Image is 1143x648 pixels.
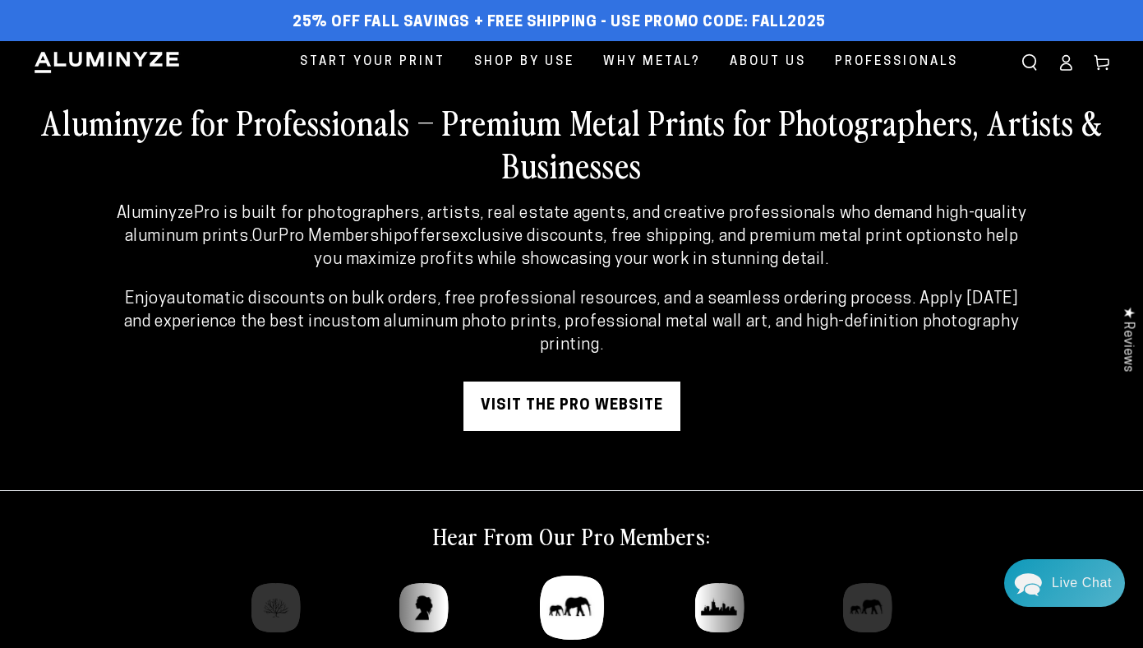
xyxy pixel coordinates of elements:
a: About Us [717,41,818,83]
span: Professionals [835,51,958,73]
p: Enjoy . Apply [DATE] and experience the best in [113,288,1029,357]
h2: Aluminyze for Professionals – Premium Metal Prints for Photographers, Artists & Businesses [33,100,1110,186]
strong: automatic discounts on bulk orders, free professional resources, and a seamless ordering process [167,291,912,308]
span: Why Metal? [603,51,701,73]
div: Click to open Judge.me floating reviews tab [1112,294,1143,385]
a: Professionals [823,41,970,83]
summary: Search our site [1012,44,1048,81]
h2: Hear From Our Pro Members: [433,521,710,550]
span: 25% off FALL Savings + Free Shipping - Use Promo Code: FALL2025 [293,14,826,32]
strong: Pro Membership [279,229,403,245]
span: Start Your Print [300,51,445,73]
p: Our offers to help you maximize profits while showcasing your work in stunning detail. [113,202,1029,271]
a: Why Metal? [591,41,713,83]
a: Start Your Print [288,41,458,83]
span: About Us [730,51,806,73]
a: visit the pro website [463,382,680,431]
span: Shop By Use [474,51,574,73]
strong: custom aluminum photo prints, professional metal wall art, and high-definition photography printing. [322,314,1019,354]
div: Contact Us Directly [1052,559,1112,607]
strong: exclusive discounts, free shipping, and premium metal print options [451,229,966,245]
img: Aluminyze [33,50,181,75]
a: Shop By Use [462,41,587,83]
div: Chat widget toggle [1004,559,1125,607]
strong: AluminyzePro is built for photographers, artists, real estate agents, and creative professionals ... [117,206,1027,245]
